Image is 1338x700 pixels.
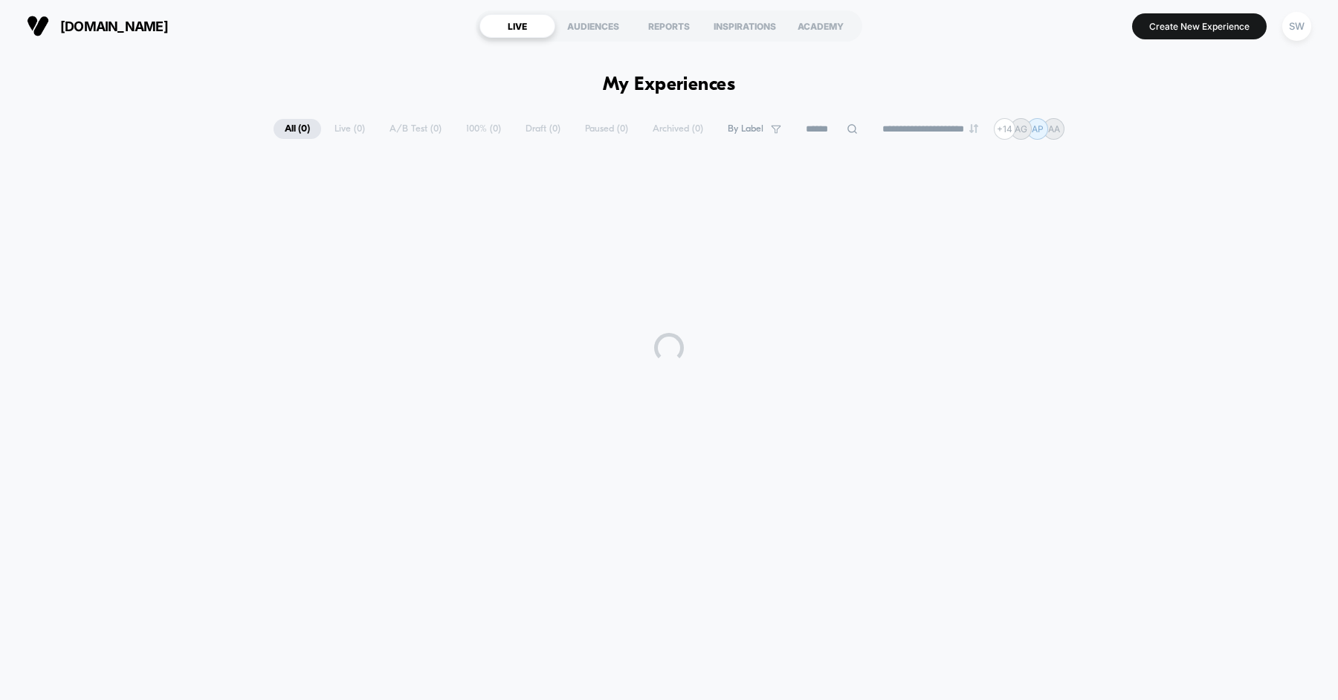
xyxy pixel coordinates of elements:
div: + 14 [994,118,1015,140]
img: end [969,124,978,133]
div: INSPIRATIONS [707,14,783,38]
p: AA [1048,123,1060,135]
div: AUDIENCES [555,14,631,38]
span: [DOMAIN_NAME] [60,19,168,34]
button: SW [1278,11,1316,42]
span: By Label [728,123,763,135]
div: REPORTS [631,14,707,38]
button: Create New Experience [1132,13,1267,39]
div: LIVE [479,14,555,38]
img: Visually logo [27,15,49,37]
div: ACADEMY [783,14,859,38]
p: AP [1032,123,1044,135]
p: AG [1015,123,1027,135]
div: SW [1282,12,1311,41]
span: All ( 0 ) [274,119,321,139]
h1: My Experiences [603,74,736,96]
button: [DOMAIN_NAME] [22,14,172,38]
